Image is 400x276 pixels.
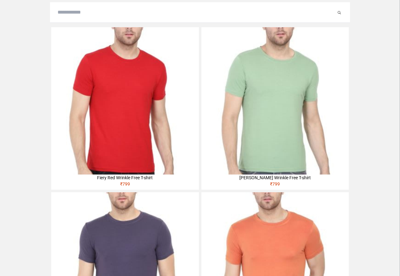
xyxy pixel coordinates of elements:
a: [PERSON_NAME] Wrinkle Free T-shirt₹799 [201,27,349,190]
button: Submit your search query. [336,9,342,16]
a: Fiery Red Wrinkle Free T-shirt₹799 [51,27,199,190]
div: ₹ 799 [51,181,199,190]
img: 4M6A2211-320x320.jpg [201,27,349,175]
img: 4M6A2225-320x320.jpg [51,27,199,175]
div: ₹ 799 [201,181,349,190]
div: Fiery Red Wrinkle Free T-shirt [51,175,199,181]
div: [PERSON_NAME] Wrinkle Free T-shirt [201,175,349,181]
